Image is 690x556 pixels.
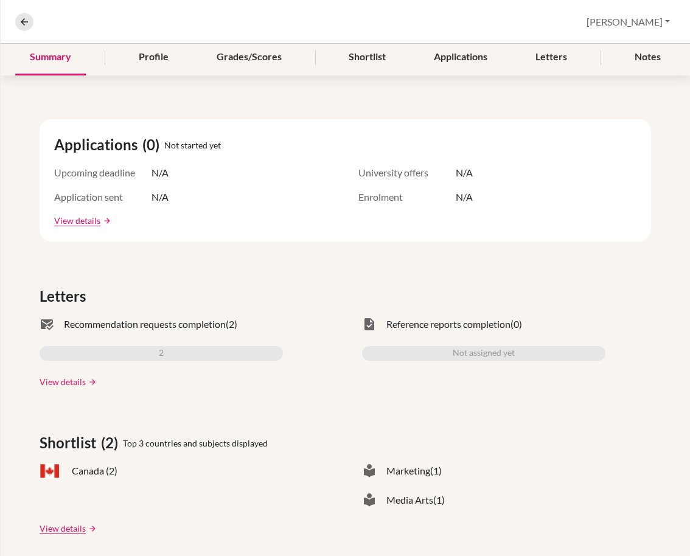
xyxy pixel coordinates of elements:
[40,522,86,535] a: View details
[419,40,502,75] div: Applications
[430,464,442,478] span: (1)
[72,464,117,478] span: Canada (2)
[433,493,445,507] span: (1)
[453,346,515,361] span: Not assigned yet
[362,317,377,332] span: task
[86,378,97,386] a: arrow_forward
[581,10,675,33] button: [PERSON_NAME]
[101,432,123,454] span: (2)
[54,134,142,156] span: Applications
[123,437,268,450] span: Top 3 countries and subjects displayed
[40,464,60,479] span: CA
[152,165,169,180] span: N/A
[54,214,100,227] a: View details
[456,190,473,204] span: N/A
[226,317,237,332] span: (2)
[358,165,456,180] span: University offers
[142,134,164,156] span: (0)
[456,165,473,180] span: N/A
[362,464,377,478] span: local_library
[40,375,86,388] a: View details
[86,524,97,533] a: arrow_forward
[40,285,91,307] span: Letters
[334,40,400,75] div: Shortlist
[164,139,221,151] span: Not started yet
[202,40,296,75] div: Grades/Scores
[100,217,111,225] a: arrow_forward
[15,40,86,75] div: Summary
[386,317,511,332] span: Reference reports completion
[386,493,433,507] span: Media Arts
[64,317,226,332] span: Recommendation requests completion
[362,493,377,507] span: local_library
[620,40,675,75] div: Notes
[511,317,522,332] span: (0)
[152,190,169,204] span: N/A
[386,464,430,478] span: Marketing
[358,190,456,204] span: Enrolment
[521,40,582,75] div: Letters
[54,165,152,180] span: Upcoming deadline
[40,432,101,454] span: Shortlist
[124,40,183,75] div: Profile
[159,346,164,361] span: 2
[54,190,152,204] span: Application sent
[40,317,54,332] span: mark_email_read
